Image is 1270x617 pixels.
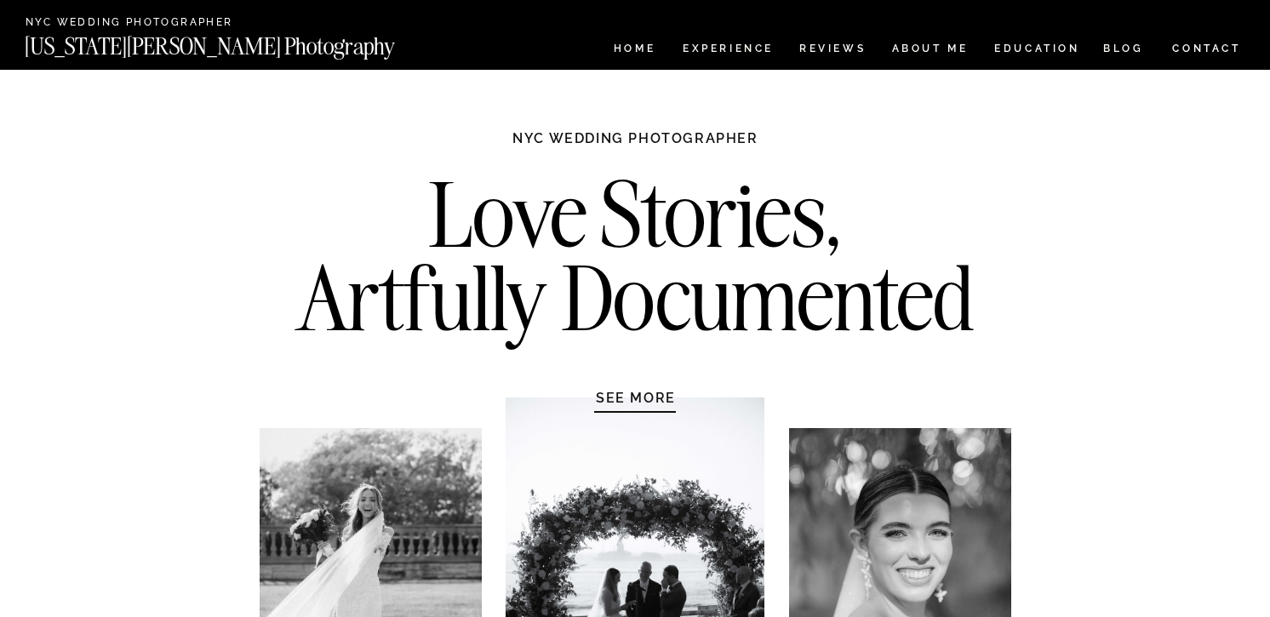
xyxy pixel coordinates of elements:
a: Experience [683,43,772,58]
a: HOME [610,43,659,58]
a: EDUCATION [993,43,1082,58]
a: SEE MORE [555,389,717,406]
a: BLOG [1103,43,1144,58]
a: REVIEWS [799,43,863,58]
a: [US_STATE][PERSON_NAME] Photography [25,35,452,49]
a: NYC Wedding Photographer [26,17,282,30]
h2: Love Stories, Artfully Documented [278,173,993,351]
a: ABOUT ME [891,43,969,58]
a: CONTACT [1171,39,1242,58]
h1: NYC WEDDING PHOTOGRAPHER [476,129,795,163]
